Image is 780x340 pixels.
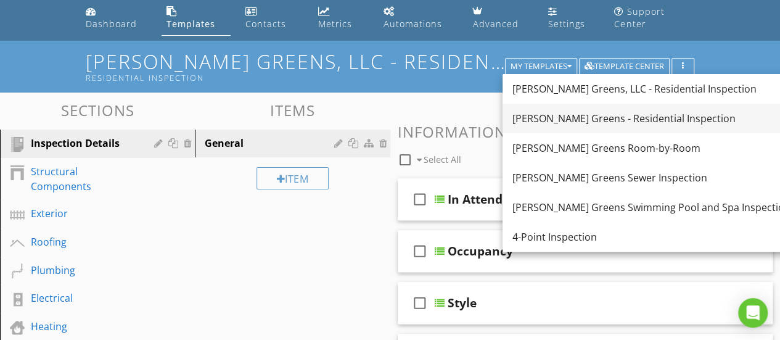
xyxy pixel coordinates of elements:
[410,185,430,214] i: check_box_outline_blank
[609,1,699,36] a: Support Center
[614,6,664,30] div: Support Center
[86,18,137,30] div: Dashboard
[448,244,513,259] div: Occupancy
[467,1,533,36] a: Advanced
[410,288,430,318] i: check_box_outline_blank
[448,192,531,207] div: In Attendance
[448,296,477,310] div: Style
[86,73,509,83] div: Residential Inspection
[472,18,518,30] div: Advanced
[31,263,136,278] div: Plumbing
[31,206,136,221] div: Exterior
[543,1,599,36] a: Settings
[410,236,430,266] i: check_box_outline_blank
[384,18,442,30] div: Automations
[162,1,231,36] a: Templates
[205,136,337,151] div: General
[313,1,369,36] a: Metrics
[379,1,458,36] a: Automations (Basic)
[398,102,773,118] h3: Comments
[240,1,303,36] a: Contacts
[738,298,768,328] div: Open Intercom Messenger
[86,51,694,82] h1: [PERSON_NAME] Greens, LLC - Residential Inspection
[31,319,136,334] div: Heating
[505,58,577,75] button: My Templates
[245,18,286,30] div: Contacts
[398,123,773,140] h3: Informational
[548,18,585,30] div: Settings
[579,58,670,75] button: Template Center
[511,62,572,71] div: My Templates
[195,102,390,118] h3: Items
[579,60,670,71] a: Template Center
[31,164,136,194] div: Structural Components
[166,18,215,30] div: Templates
[81,1,152,36] a: Dashboard
[318,18,351,30] div: Metrics
[31,136,136,151] div: Inspection Details
[585,62,664,71] div: Template Center
[31,234,136,249] div: Roofing
[424,154,461,165] span: Select All
[31,291,136,305] div: Electrical
[257,167,329,189] div: Item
